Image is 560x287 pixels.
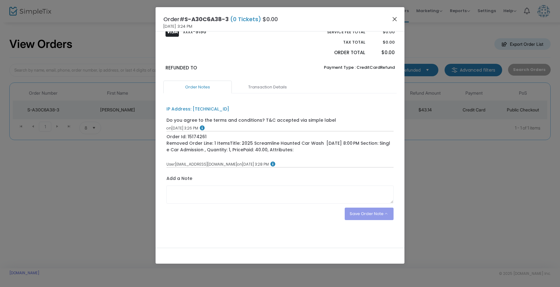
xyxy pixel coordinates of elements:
[166,175,192,183] label: Add a Note
[163,23,192,30] span: [DATE] 3:24 PM
[184,15,229,23] span: S-A30C6A38-3
[324,64,395,70] span: Payment Type : CreditCardRefund
[371,39,394,45] p: $0.00
[166,162,175,167] span: User:
[312,39,365,45] p: Tax Total
[166,106,229,112] div: IP Address: [TECHNICAL_ID]
[312,49,365,56] p: Order Total
[193,28,206,35] span: -9196
[312,29,365,35] p: Service Fee Total
[237,162,242,167] span: on
[166,125,394,131] div: [DATE] 3:26 PM
[371,49,394,56] p: $0.00
[371,29,394,35] p: $0.00
[229,15,263,23] span: (0 Tickets)
[391,15,399,23] button: Close
[166,162,394,167] div: [EMAIL_ADDRESS][DOMAIN_NAME] [DATE] 3:28 PM
[183,29,193,35] span: XXXX
[166,125,171,131] span: on
[163,15,278,23] h4: Order# $0.00
[163,81,232,94] a: Order Notes
[166,64,277,72] p: Refunded to
[166,117,336,124] div: Do you agree to the terms and conditions? T&C accepted via simple label
[166,134,394,160] div: Order Id: 15174261 Removed Order Line: 1 ItemsTitle: 2025 Screamline Haunted Car Wash [DATE] 8:00...
[233,81,302,94] a: Transaction Details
